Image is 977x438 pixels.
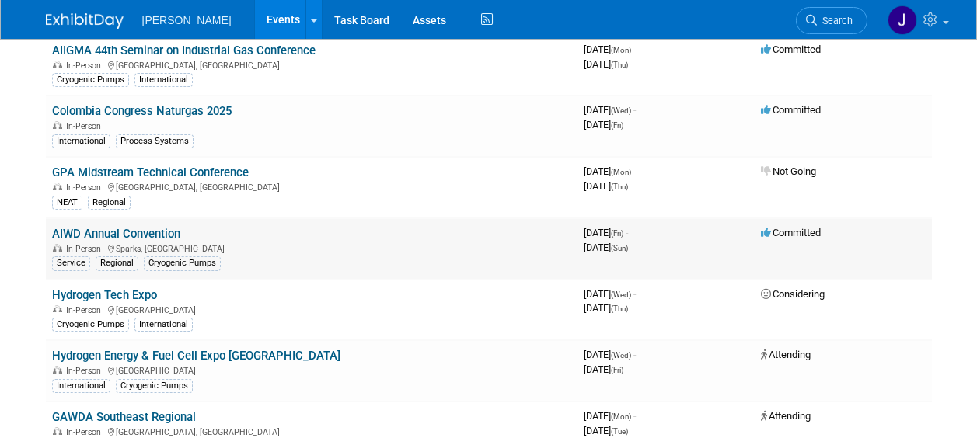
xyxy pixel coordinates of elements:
a: Hydrogen Energy & Fuel Cell Expo [GEOGRAPHIC_DATA] [52,349,340,363]
span: Committed [761,43,821,55]
span: (Fri) [611,229,623,238]
span: - [633,104,636,116]
span: (Fri) [611,121,623,130]
span: [DATE] [584,410,636,422]
a: GPA Midstream Technical Conference [52,165,249,179]
span: Attending [761,410,811,422]
img: In-Person Event [53,121,62,129]
div: Cryogenic Pumps [52,318,129,332]
span: [DATE] [584,242,628,253]
a: AIIGMA 44th Seminar on Industrial Gas Conference [52,43,316,57]
a: Hydrogen Tech Expo [52,288,157,302]
img: In-Person Event [53,244,62,252]
span: (Mon) [611,168,631,176]
div: [GEOGRAPHIC_DATA], [GEOGRAPHIC_DATA] [52,425,571,437]
img: In-Person Event [53,427,62,435]
span: [DATE] [584,119,623,130]
span: Considering [761,288,825,300]
span: (Thu) [611,304,628,313]
span: In-Person [66,305,106,315]
div: Regional [88,196,131,210]
span: In-Person [66,244,106,254]
span: - [633,349,636,360]
div: [GEOGRAPHIC_DATA] [52,363,571,376]
div: Service [52,256,90,270]
div: NEAT [52,196,82,210]
a: Colombia Congress Naturgas 2025 [52,104,232,118]
img: In-Person Event [53,182,62,190]
span: [DATE] [584,165,636,177]
img: In-Person Event [53,305,62,313]
span: In-Person [66,427,106,437]
span: (Wed) [611,106,631,115]
span: - [626,227,628,238]
div: Regional [96,256,138,270]
span: [DATE] [584,425,628,436]
a: Search [796,7,867,34]
span: [DATE] [584,180,628,192]
div: International [52,134,110,148]
span: - [633,43,636,55]
div: [GEOGRAPHIC_DATA], [GEOGRAPHIC_DATA] [52,180,571,193]
span: (Wed) [611,351,631,360]
span: [DATE] [584,227,628,238]
span: [DATE] [584,104,636,116]
div: [GEOGRAPHIC_DATA], [GEOGRAPHIC_DATA] [52,58,571,71]
span: In-Person [66,121,106,131]
span: [DATE] [584,302,628,314]
div: Process Systems [116,134,194,148]
a: AIWD Annual Convention [52,227,180,241]
span: Not Going [761,165,816,177]
img: ExhibitDay [46,13,124,29]
img: In-Person Event [53,61,62,68]
div: Sparks, [GEOGRAPHIC_DATA] [52,242,571,254]
div: International [134,73,193,87]
span: [DATE] [584,363,623,375]
span: In-Person [66,182,106,193]
span: Attending [761,349,811,360]
div: Cryogenic Pumps [52,73,129,87]
span: (Tue) [611,427,628,436]
a: GAWDA Southeast Regional [52,410,196,424]
span: (Wed) [611,290,631,299]
span: In-Person [66,366,106,376]
span: - [633,410,636,422]
div: International [134,318,193,332]
span: (Thu) [611,61,628,69]
span: Committed [761,227,821,238]
span: In-Person [66,61,106,71]
span: Search [817,15,853,26]
img: Jennifer Cheatham [888,5,917,35]
span: (Mon) [611,412,631,421]
span: (Sun) [611,244,628,252]
span: [PERSON_NAME] [142,14,232,26]
span: - [633,165,636,177]
span: - [633,288,636,300]
div: International [52,379,110,393]
div: Cryogenic Pumps [144,256,221,270]
span: [DATE] [584,58,628,70]
span: [DATE] [584,288,636,300]
div: [GEOGRAPHIC_DATA] [52,303,571,315]
img: In-Person Event [53,366,62,374]
div: Cryogenic Pumps [116,379,193,393]
span: (Fri) [611,366,623,374]
span: Committed [761,104,821,116]
span: (Mon) [611,46,631,54]
span: [DATE] [584,349,636,360]
span: [DATE] [584,43,636,55]
span: (Thu) [611,182,628,191]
